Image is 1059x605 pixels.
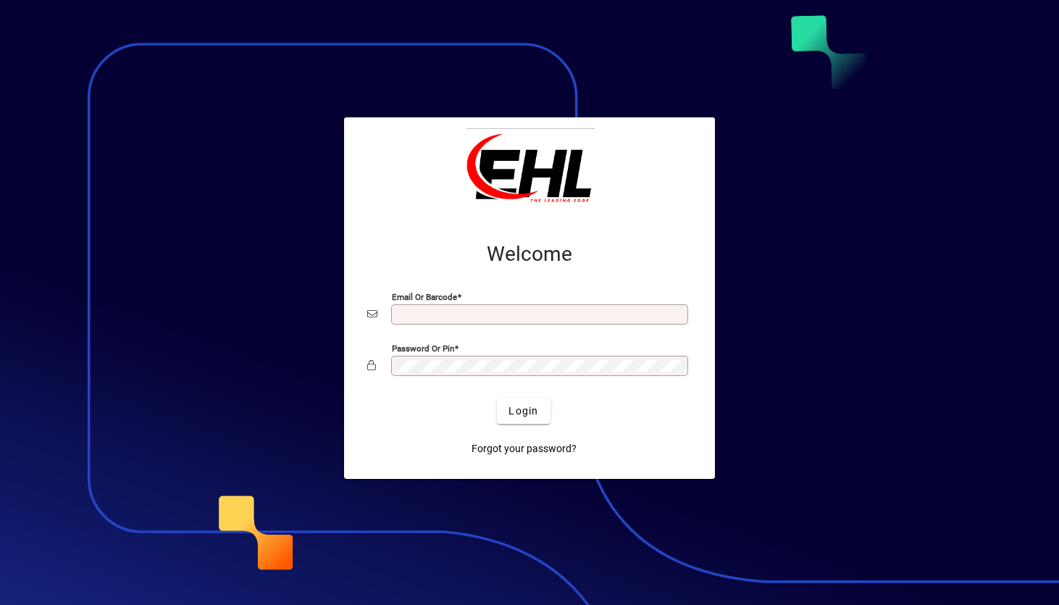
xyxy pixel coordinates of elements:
[472,441,577,456] span: Forgot your password?
[392,343,454,354] mat-label: Password or Pin
[508,404,538,419] span: Login
[367,242,692,267] h2: Welcome
[392,292,457,302] mat-label: Email or Barcode
[466,435,582,462] a: Forgot your password?
[497,398,550,424] button: Login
